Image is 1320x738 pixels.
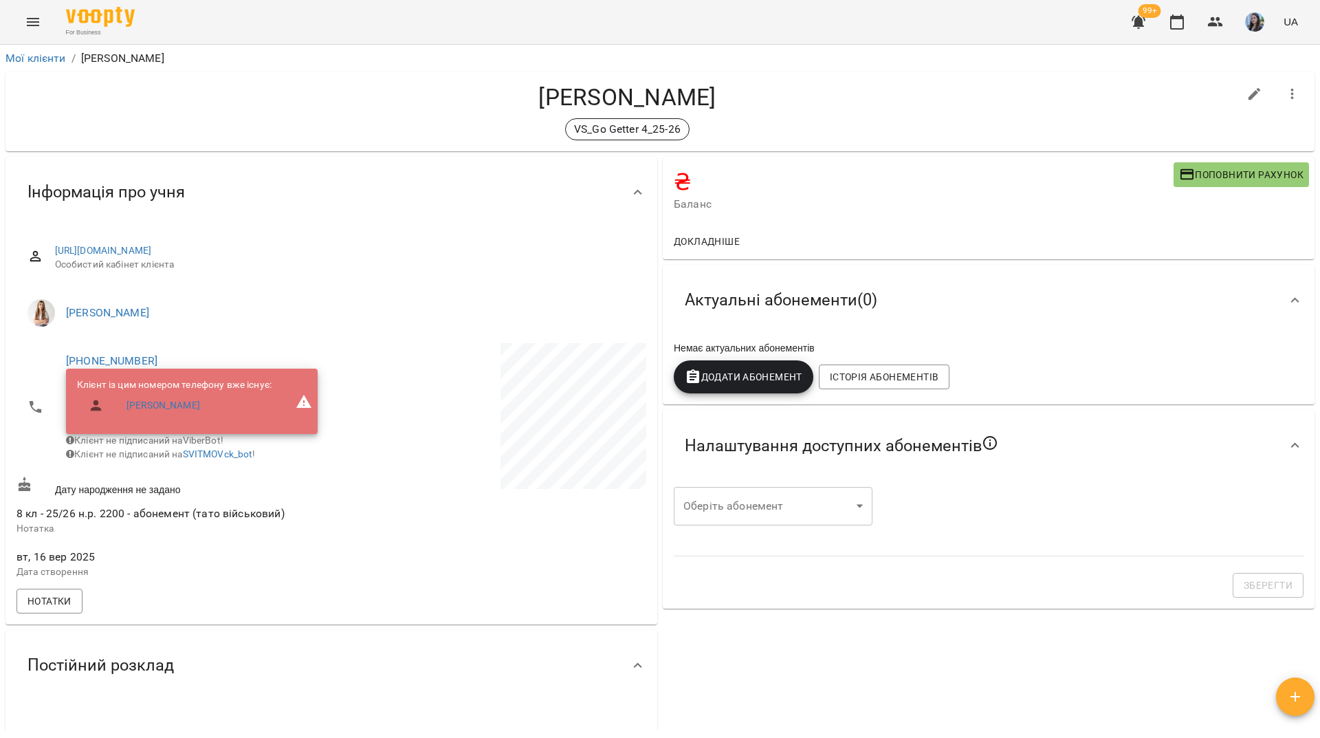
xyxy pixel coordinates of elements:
div: Інформація про учня [5,157,657,228]
span: Докладніше [674,233,740,250]
p: Нотатка [16,522,329,536]
a: [URL][DOMAIN_NAME] [55,245,152,256]
span: Нотатки [27,593,71,609]
button: Menu [16,6,49,39]
div: Налаштування доступних абонементів [663,410,1314,481]
span: Клієнт не підписаний на ! [66,448,256,459]
span: Додати Абонемент [685,369,802,385]
div: VS_Go Getter 4_25-26 [565,118,690,140]
h4: [PERSON_NAME] [16,83,1238,111]
span: 8 кл - 25/26 н.р. 2200 - абонемент (тато військовий) [16,507,285,520]
button: Історія абонементів [819,365,949,389]
span: Клієнт не підписаний на ViberBot! [66,435,223,446]
div: Постійний розклад [5,630,657,701]
span: Постійний розклад [27,655,174,676]
button: Докладніше [668,229,745,254]
li: / [71,50,76,67]
img: Voopty Logo [66,7,135,27]
p: VS_Go Getter 4_25-26 [574,121,681,138]
ul: Клієнт із цим номером телефону вже існує: [77,378,272,424]
img: b6e1badff8a581c3b3d1def27785cccf.jpg [1245,12,1264,32]
span: Особистий кабінет клієнта [55,258,635,272]
span: UA [1284,14,1298,29]
button: Нотатки [16,589,82,614]
h4: ₴ [674,168,1174,196]
span: вт, 16 вер 2025 [16,549,329,565]
nav: breadcrumb [5,50,1314,67]
span: For Business [66,28,135,37]
a: [PERSON_NAME] [126,399,200,413]
span: Баланс [674,196,1174,213]
span: Поповнити рахунок [1179,166,1303,183]
div: ​ [674,487,872,525]
img: Михно Віта Олександрівна [27,299,55,327]
span: Історія абонементів [830,369,938,385]
button: Додати Абонемент [674,360,813,393]
a: SVITMOVck_bot [183,448,253,459]
p: [PERSON_NAME] [81,50,164,67]
a: [PHONE_NUMBER] [66,354,157,367]
span: Налаштування доступних абонементів [685,435,998,457]
button: Поповнити рахунок [1174,162,1309,187]
div: Немає актуальних абонементів [671,338,1306,358]
a: [PERSON_NAME] [66,306,149,319]
span: Інформація про учня [27,182,185,203]
svg: Якщо не обрано жодного, клієнт зможе побачити всі публічні абонементи [982,435,998,451]
a: Мої клієнти [5,52,66,65]
span: 99+ [1138,4,1161,18]
div: Дату народження не задано [14,474,331,499]
span: Актуальні абонементи ( 0 ) [685,290,877,311]
div: Актуальні абонементи(0) [663,265,1314,336]
button: UA [1278,9,1303,34]
p: Дата створення [16,565,329,579]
